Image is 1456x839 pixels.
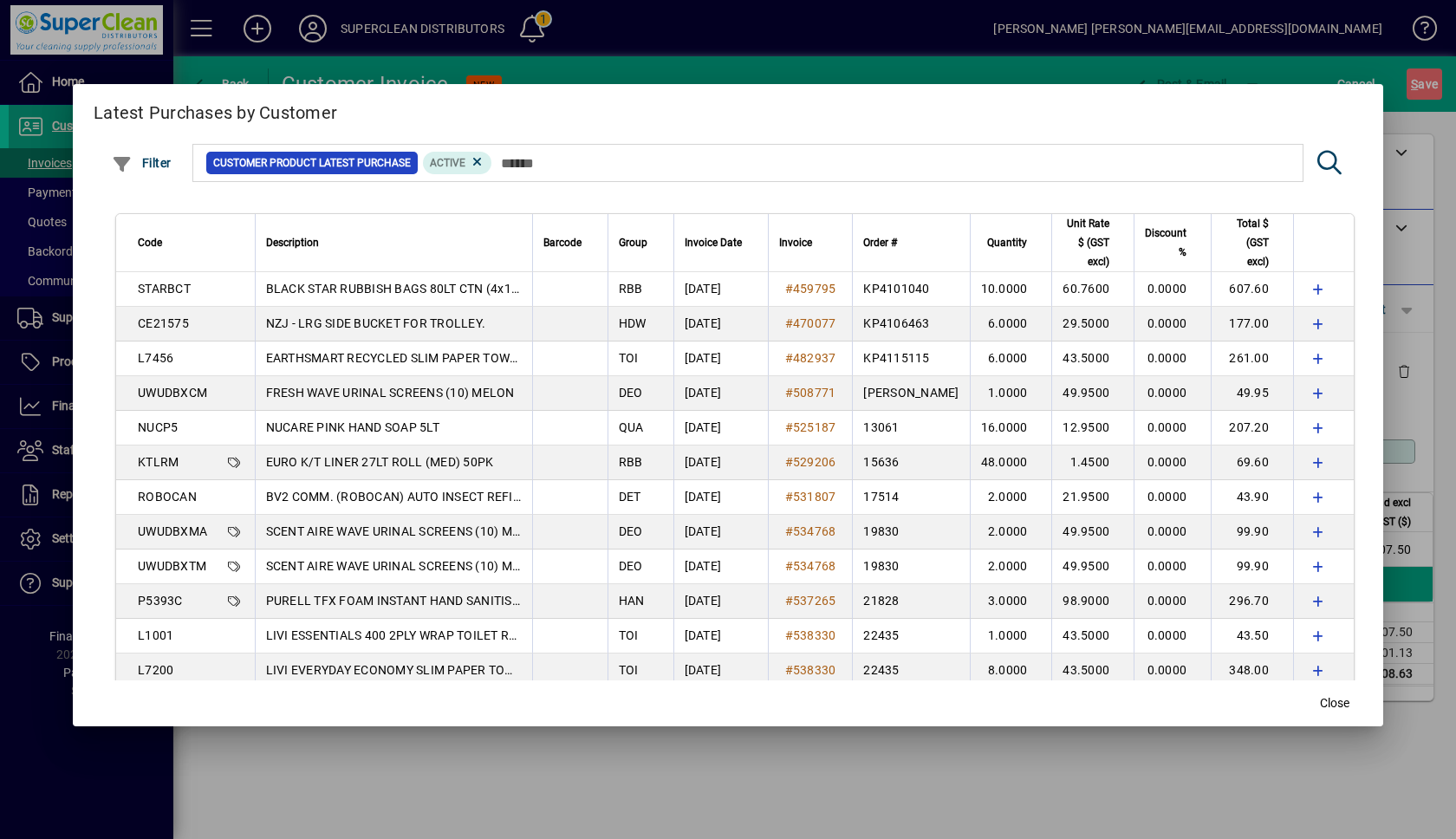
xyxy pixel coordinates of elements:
[1211,584,1293,619] td: 296.70
[107,147,176,179] button: Filter
[619,233,647,252] span: Group
[138,455,179,469] span: KTLRM
[138,663,173,677] span: L7200
[970,550,1052,584] td: 2.0000
[793,351,836,365] span: 482937
[423,152,492,174] mat-chip: Product Activation Status: Active
[213,154,411,172] span: Customer Product Latest Purchase
[619,351,639,365] span: TOI
[779,452,842,472] a: #529206
[1134,515,1211,550] td: 0.0000
[863,233,897,252] span: Order #
[138,351,173,365] span: L7456
[970,376,1052,411] td: 1.0000
[673,654,768,688] td: [DATE]
[673,446,768,480] td: [DATE]
[970,307,1052,341] td: 6.0000
[619,420,644,434] span: QUA
[1051,619,1134,654] td: 43.5000
[970,446,1052,480] td: 48.0000
[430,157,465,169] span: Active
[673,376,768,411] td: [DATE]
[1145,224,1202,262] div: Discount %
[619,524,643,538] span: DEO
[685,233,742,252] span: Invoice Date
[1211,480,1293,515] td: 43.90
[987,233,1027,252] span: Quantity
[852,376,969,411] td: [PERSON_NAME]
[1211,376,1293,411] td: 49.95
[785,524,793,538] span: #
[852,584,969,619] td: 21828
[266,420,439,434] span: NUCARE PINK HAND SOAP 5LT
[138,628,173,642] span: L1001
[785,455,793,469] span: #
[785,386,793,400] span: #
[1320,694,1349,712] span: Close
[266,351,619,365] span: EARTHSMART RECYCLED SLIM PAPER TOWELS (20X200) 4000
[1134,619,1211,654] td: 0.0000
[266,386,515,400] span: FRESH WAVE URINAL SCREENS (10) MELON
[1134,341,1211,376] td: 0.0000
[793,524,836,538] span: 534768
[138,559,206,573] span: UWUDBXTM
[981,233,1043,252] div: Quantity
[785,559,793,573] span: #
[673,584,768,619] td: [DATE]
[138,524,207,538] span: UWUDBXMA
[1051,584,1134,619] td: 98.9000
[1211,446,1293,480] td: 69.60
[793,594,836,608] span: 537265
[779,233,842,252] div: Invoice
[1145,224,1186,262] span: Discount %
[1134,550,1211,584] td: 0.0000
[779,591,842,610] a: #537265
[619,559,643,573] span: DEO
[619,316,647,330] span: HDW
[619,628,639,642] span: TOI
[970,341,1052,376] td: 6.0000
[970,654,1052,688] td: 8.0000
[266,628,559,642] span: LIVI ESSENTIALS 400 2PLY WRAP TOILET ROLL (48)
[779,660,842,680] a: #538330
[1211,619,1293,654] td: 43.50
[1134,654,1211,688] td: 0.0000
[266,233,522,252] div: Description
[793,455,836,469] span: 529206
[673,341,768,376] td: [DATE]
[673,619,768,654] td: [DATE]
[1051,550,1134,584] td: 49.9500
[673,272,768,307] td: [DATE]
[673,480,768,515] td: [DATE]
[1307,688,1362,719] button: Close
[785,594,793,608] span: #
[673,515,768,550] td: [DATE]
[852,307,969,341] td: KP4106463
[138,233,244,252] div: Code
[970,272,1052,307] td: 10.0000
[1134,272,1211,307] td: 0.0000
[266,233,319,252] span: Description
[266,663,578,677] span: LIVI EVERYDAY ECONOMY SLIM PAPER TOWELS (4000)
[1051,272,1134,307] td: 60.7600
[1063,214,1109,271] span: Unit Rate $ (GST excl)
[1051,446,1134,480] td: 1.4500
[779,348,842,367] a: #482937
[779,626,842,645] a: #538330
[543,233,582,252] span: Barcode
[852,515,969,550] td: 19830
[266,524,588,538] span: SCENT AIRE WAVE URINAL SCREENS (10) MOUNTAIN AIR
[1051,307,1134,341] td: 29.5000
[1134,411,1211,446] td: 0.0000
[863,233,959,252] div: Order #
[793,490,836,504] span: 531807
[852,619,969,654] td: 22435
[73,84,1383,134] h2: Latest Purchases by Customer
[793,663,836,677] span: 538330
[619,386,643,400] span: DEO
[785,628,793,642] span: #
[138,490,197,504] span: ROBOCAN
[619,490,641,504] span: DET
[779,418,842,437] a: #525187
[1134,307,1211,341] td: 0.0000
